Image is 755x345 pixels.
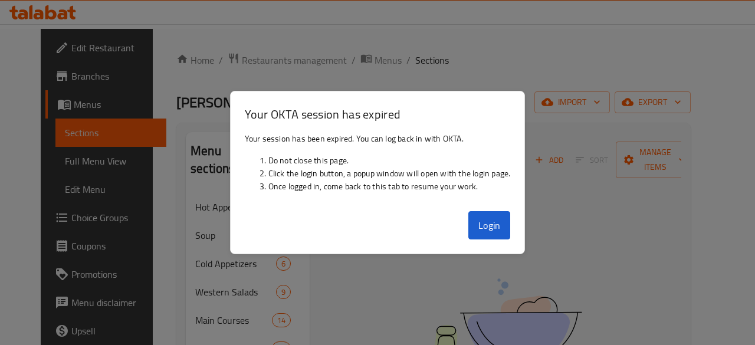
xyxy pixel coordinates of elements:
div: Your session has been expired. You can log back in with OKTA. [231,127,525,206]
li: Do not close this page. [268,154,511,167]
button: Login [468,211,511,239]
li: Once logged in, come back to this tab to resume your work. [268,180,511,193]
h3: Your OKTA session has expired [245,106,511,123]
li: Click the login button, a popup window will open with the login page. [268,167,511,180]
